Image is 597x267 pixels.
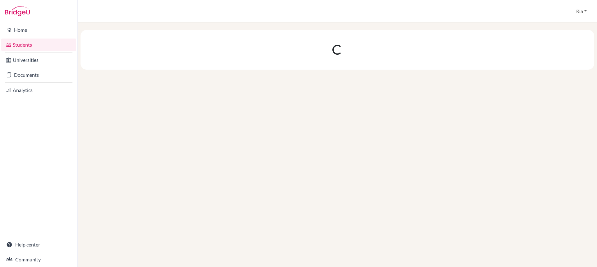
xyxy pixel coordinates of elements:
a: Documents [1,69,76,81]
button: Ria [573,5,590,17]
a: Help center [1,238,76,251]
a: Community [1,253,76,266]
a: Students [1,39,76,51]
img: Bridge-U [5,6,30,16]
a: Analytics [1,84,76,96]
a: Home [1,24,76,36]
a: Universities [1,54,76,66]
